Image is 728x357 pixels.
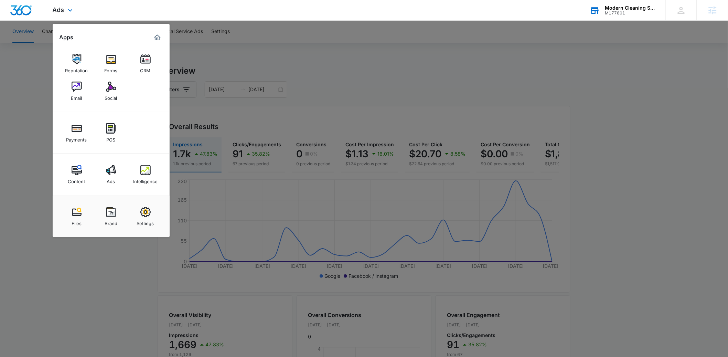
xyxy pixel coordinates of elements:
[71,92,82,101] div: Email
[98,78,124,104] a: Social
[66,134,87,143] div: Payments
[64,161,90,188] a: Content
[132,51,159,77] a: CRM
[98,120,124,146] a: POS
[68,175,85,184] div: Content
[105,92,117,101] div: Social
[64,120,90,146] a: Payments
[605,5,655,11] div: account name
[152,32,163,43] a: Marketing 360® Dashboard
[60,34,74,41] h2: Apps
[72,217,82,226] div: Files
[64,51,90,77] a: Reputation
[107,175,115,184] div: Ads
[64,203,90,230] a: Files
[605,11,655,15] div: account id
[107,134,116,143] div: POS
[98,51,124,77] a: Forms
[65,64,88,73] div: Reputation
[98,161,124,188] a: Ads
[137,217,154,226] div: Settings
[132,203,159,230] a: Settings
[64,78,90,104] a: Email
[140,64,151,73] div: CRM
[133,175,158,184] div: Intelligence
[98,203,124,230] a: Brand
[53,6,64,13] span: Ads
[132,161,159,188] a: Intelligence
[105,64,118,73] div: Forms
[105,217,117,226] div: Brand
